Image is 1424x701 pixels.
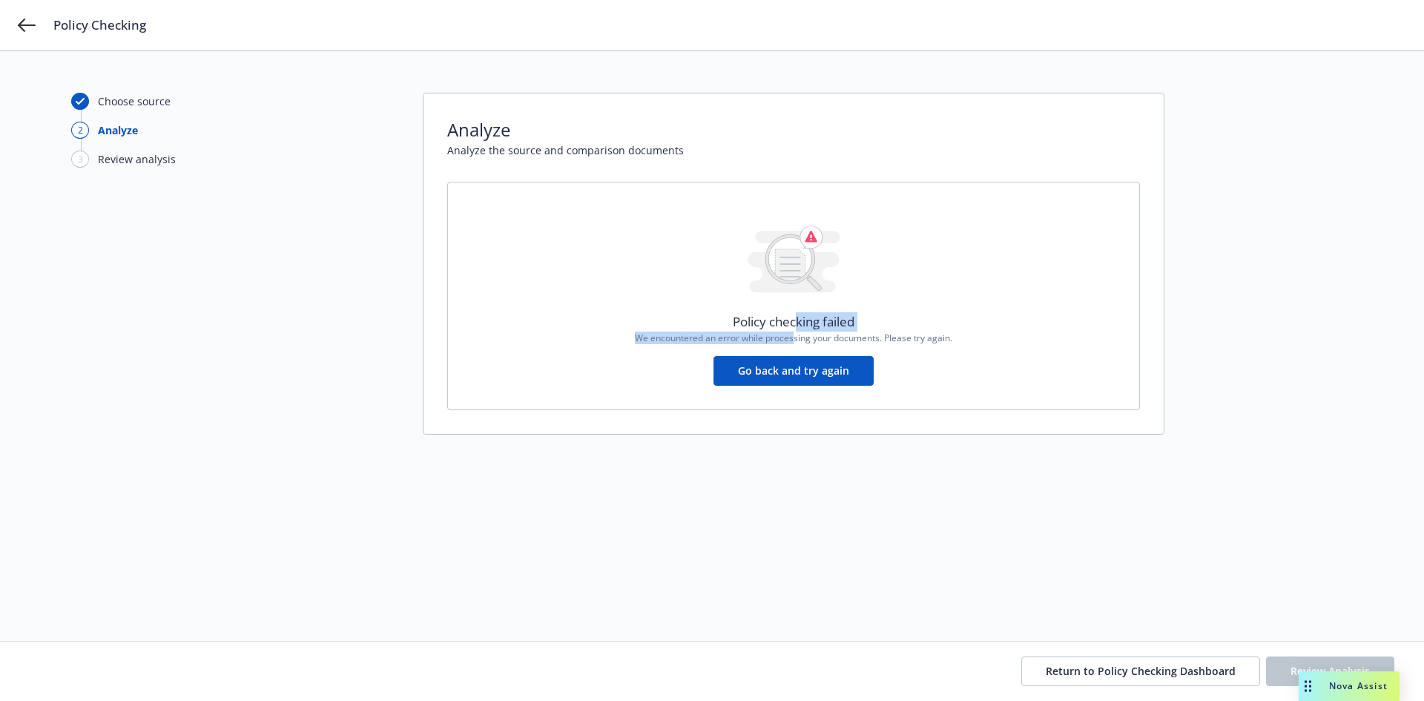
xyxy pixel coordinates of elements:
[447,142,1140,158] span: Analyze the source and comparison documents
[713,356,874,386] button: Go back and try again
[635,332,952,344] span: We encountered an error while processing your documents. Please try again.
[98,93,171,109] div: Choose source
[71,151,89,168] div: 3
[1021,656,1260,686] button: Return to Policy Checking Dashboard
[71,122,89,139] div: 2
[1046,664,1236,678] span: Return to Policy Checking Dashboard
[1299,671,1400,701] button: Nova Assist
[98,122,138,138] div: Analyze
[733,312,854,332] span: Policy checking failed
[1329,679,1388,692] span: Nova Assist
[98,151,176,167] div: Review analysis
[447,117,1140,142] span: Analyze
[1290,664,1370,678] span: Review Analysis
[1266,656,1394,686] button: Review Analysis
[1299,671,1317,701] div: Drag to move
[53,16,146,34] span: Policy Checking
